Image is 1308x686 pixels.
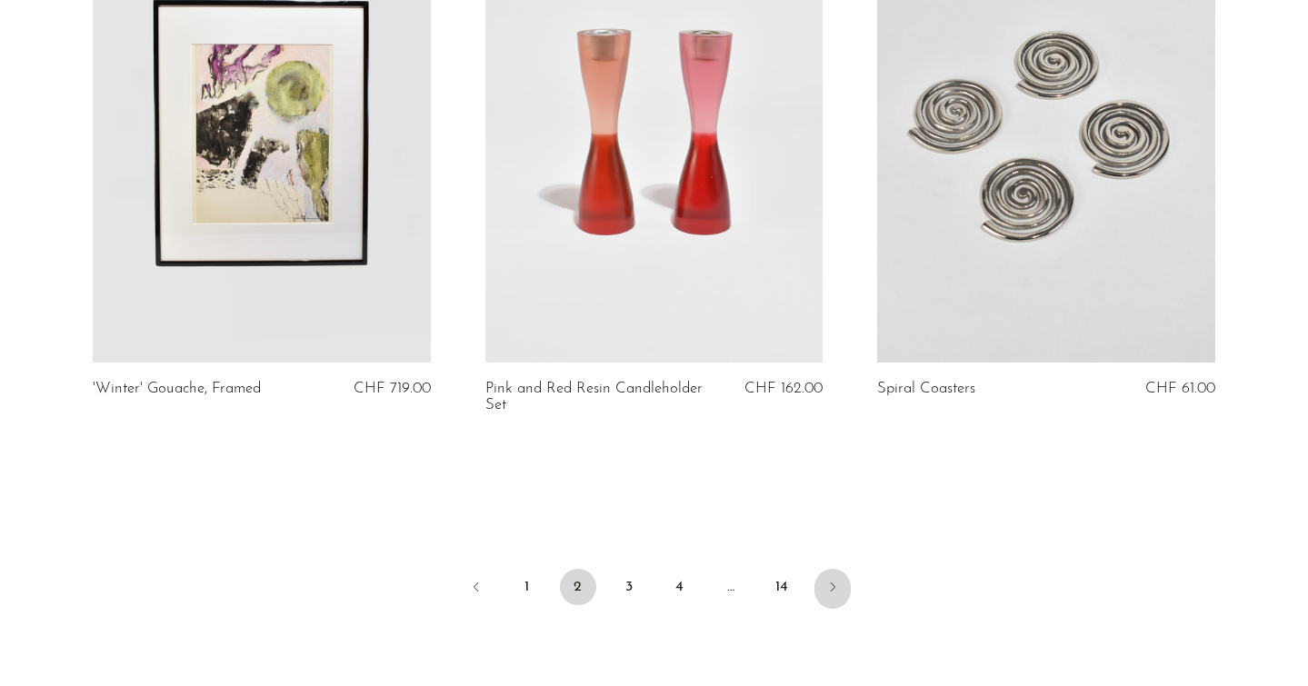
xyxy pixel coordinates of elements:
[354,381,431,396] span: CHF 719.00
[764,569,800,605] a: 14
[93,381,261,397] a: 'Winter' Gouache, Framed
[1145,381,1215,396] span: CHF 61.00
[485,381,711,414] a: Pink and Red Resin Candleholder Set
[662,569,698,605] a: 4
[611,569,647,605] a: 3
[814,569,851,609] a: Next
[744,381,823,396] span: CHF 162.00
[509,569,545,605] a: 1
[713,569,749,605] span: …
[458,569,494,609] a: Previous
[560,569,596,605] span: 2
[877,381,975,397] a: Spiral Coasters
